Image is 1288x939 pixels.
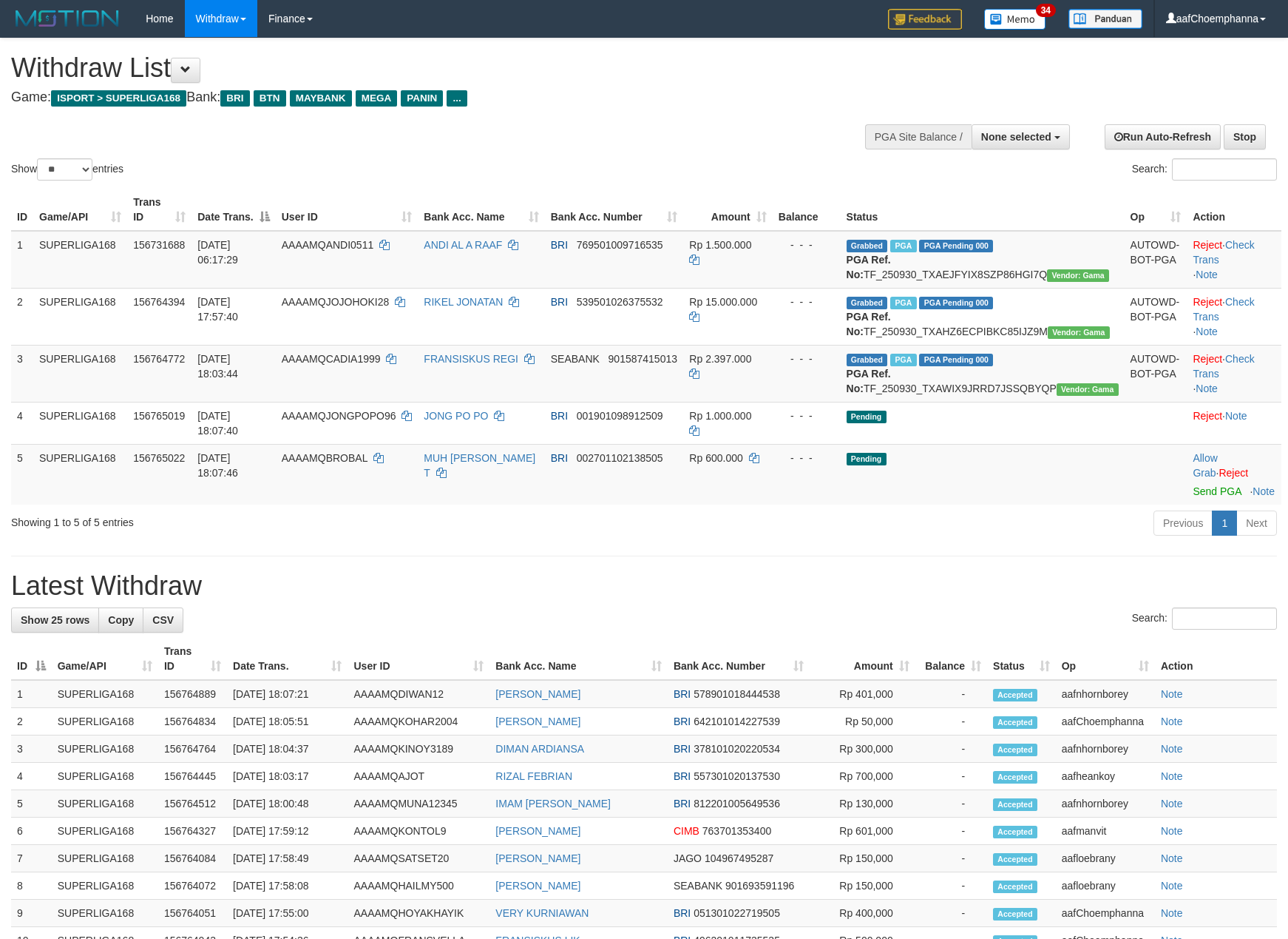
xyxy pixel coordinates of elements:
td: Rp 50,000 [810,708,915,736]
span: Grabbed [847,354,888,366]
span: BRI [551,239,568,251]
td: SUPERLIGA168 [52,872,158,900]
span: PGA Pending [919,354,993,366]
td: 9 [11,900,52,927]
span: Grabbed [847,240,888,252]
th: Action [1155,638,1277,680]
td: - [915,708,987,736]
td: 7 [11,845,52,872]
td: [DATE] 18:03:17 [227,763,348,790]
td: - [915,736,987,763]
span: Pending [847,411,887,423]
td: 156764889 [158,680,227,708]
th: Bank Acc. Name: activate to sort column ascending [489,638,668,680]
span: Accepted [993,716,1037,729]
a: Copy [98,608,143,633]
th: Op: activate to sort column ascending [1125,189,1187,231]
span: PANIN [401,90,443,107]
td: aafheankoy [1056,763,1155,790]
span: Rp 2.397.000 [689,353,751,365]
span: Marked by aafheankoy [890,297,916,309]
td: Rp 130,000 [810,790,915,818]
span: Copy 578901018444538 to clipboard [694,688,780,700]
span: AAAAMQBROBAL [282,452,367,464]
td: AAAAMQDIWAN12 [348,680,489,708]
span: AAAAMQJOJOHOKI28 [282,296,389,308]
span: Rp 15.000.000 [689,296,757,308]
th: ID [11,189,33,231]
a: DIMAN ARDIANSA [495,743,584,755]
a: Check Trans [1193,353,1254,380]
span: 156764772 [133,353,185,365]
span: 156731688 [133,239,185,251]
th: Amount: activate to sort column ascending [810,638,915,680]
span: Copy 901693591196 to clipboard [725,880,794,892]
td: 5 [11,444,33,505]
span: BRI [674,688,691,700]
span: PGA Pending [919,297,993,309]
span: Accepted [993,744,1037,756]
td: aafmanvit [1056,818,1155,845]
span: Copy 642101014227539 to clipboard [694,716,780,727]
a: JONG PO PO [424,410,488,422]
th: Bank Acc. Number: activate to sort column ascending [545,189,684,231]
td: - [915,845,987,872]
h1: Withdraw List [11,53,844,83]
td: 1 [11,680,52,708]
td: [DATE] 18:05:51 [227,708,348,736]
span: CSV [152,614,174,626]
a: Send PGA [1193,485,1241,497]
td: TF_250930_TXAWIX9JRRD7JSSQBYQP [841,345,1125,402]
div: - - - [779,451,835,465]
td: AAAAMQHOYAKHAYIK [348,900,489,927]
th: Action [1187,189,1281,231]
td: · · [1187,345,1281,402]
a: 1 [1212,511,1237,536]
td: - [915,763,987,790]
td: TF_250930_TXAEJFYIX8SZP86HGI7Q [841,231,1125,289]
span: BRI [551,452,568,464]
button: None selected [972,124,1070,149]
a: CSV [143,608,183,633]
span: Rp 1.500.000 [689,239,751,251]
th: Date Trans.: activate to sort column descending [191,189,275,231]
span: Copy 051301022719505 to clipboard [694,907,780,919]
td: 156764764 [158,736,227,763]
span: BRI [220,90,249,107]
th: Balance: activate to sort column ascending [915,638,987,680]
span: [DATE] 18:07:46 [197,452,238,479]
a: ANDI AL A RAAF [424,239,502,251]
td: - [915,900,987,927]
span: 156764394 [133,296,185,308]
td: aafnhornborey [1056,790,1155,818]
td: aafnhornborey [1056,680,1155,708]
span: BRI [551,296,568,308]
td: SUPERLIGA168 [52,680,158,708]
td: 156764051 [158,900,227,927]
a: Show 25 rows [11,608,99,633]
span: SEABANK [551,353,600,365]
td: AAAAMQMUNA12345 [348,790,489,818]
span: Marked by aafheankoy [890,354,916,366]
td: 4 [11,763,52,790]
span: Grabbed [847,297,888,309]
a: Reject [1193,410,1222,422]
td: SUPERLIGA168 [52,708,158,736]
span: Copy 763701353400 to clipboard [702,825,771,837]
td: 6 [11,818,52,845]
h4: Game: Bank: [11,90,844,105]
span: Copy 104967495287 to clipboard [705,852,773,864]
td: SUPERLIGA168 [52,900,158,927]
a: IMAM [PERSON_NAME] [495,798,611,810]
td: 156764072 [158,872,227,900]
td: - [915,818,987,845]
span: CIMB [674,825,699,837]
a: Note [1225,410,1247,422]
th: Bank Acc. Name: activate to sort column ascending [418,189,544,231]
th: Op: activate to sort column ascending [1056,638,1155,680]
span: Copy 002701102138505 to clipboard [577,452,663,464]
span: [DATE] 18:03:44 [197,353,238,380]
span: Vendor URL: https://trx31.1velocity.biz [1057,383,1119,396]
a: Note [1161,743,1183,755]
td: TF_250930_TXAHZ6ECPIBKC85IJZ9M [841,288,1125,345]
